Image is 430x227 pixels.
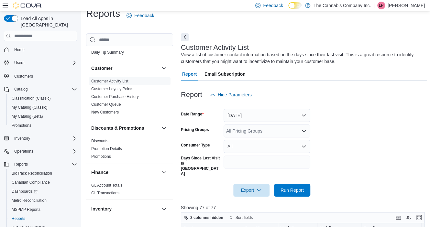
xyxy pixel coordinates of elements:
span: Customer Activity List [91,79,128,84]
a: Promotions [9,122,34,129]
span: Classification (Classic) [12,96,51,101]
a: My Catalog (Classic) [9,103,50,111]
div: Discounts & Promotions [86,137,173,163]
span: Metrc Reconciliation [12,198,47,203]
a: My Catalog (Beta) [9,113,46,120]
p: | [373,2,375,9]
span: Sort fields [236,215,253,220]
span: Catalog [14,87,28,92]
label: Pricing Groups [181,127,209,132]
h3: Report [181,91,202,99]
a: BioTrack Reconciliation [9,169,55,177]
span: Metrc Reconciliation [9,197,77,204]
span: Operations [14,149,33,154]
button: Metrc Reconciliation [6,196,80,205]
button: Customer [91,65,159,71]
img: Cova [13,2,42,9]
button: Reports [1,160,80,169]
span: LP [379,2,384,9]
h1: Reports [86,7,120,20]
span: Promotion Details [91,146,122,151]
span: New Customers [91,110,119,115]
a: Customer Activity List [91,79,128,83]
button: My Catalog (Classic) [6,103,80,112]
span: Hide Parameters [218,92,252,98]
a: Classification (Classic) [9,94,53,102]
button: Customer [160,64,168,72]
h3: Inventory [91,206,112,212]
h3: Customer [91,65,112,71]
label: Consumer Type [181,143,210,148]
span: Customer Loyalty Points [91,86,133,92]
button: Display options [405,214,413,222]
span: My Catalog (Classic) [12,105,48,110]
span: My Catalog (Classic) [9,103,77,111]
button: MSPMP Reports [6,205,80,214]
button: Discounts & Promotions [91,125,159,131]
button: Classification (Classic) [6,94,80,103]
button: Open list of options [301,128,306,134]
span: MSPMP Reports [12,207,40,212]
span: Reports [12,160,77,168]
span: Canadian Compliance [9,178,77,186]
span: Feedback [263,2,283,9]
button: Finance [160,168,168,176]
button: Inventory [12,135,33,142]
input: Dark Mode [288,2,302,9]
button: [DATE] [224,109,310,122]
span: Home [14,47,25,52]
a: Dashboards [6,187,80,196]
button: Enter fullscreen [415,214,423,222]
a: Customer Purchase History [91,94,139,99]
a: GL Account Totals [91,183,122,188]
button: 2 columns hidden [181,214,226,222]
span: Feedback [134,12,154,19]
span: My Catalog (Beta) [12,114,43,119]
button: Canadian Compliance [6,178,80,187]
span: Customers [14,74,33,79]
h3: Discounts & Promotions [91,125,144,131]
span: Users [12,59,77,67]
span: Customers [12,72,77,80]
span: My Catalog (Beta) [9,113,77,120]
button: Reports [12,160,30,168]
a: Metrc Reconciliation [9,197,49,204]
a: Customer Loyalty Points [91,87,133,91]
label: Date Range [181,112,204,117]
button: Keyboard shortcuts [394,214,402,222]
button: Reports [6,214,80,223]
div: Finance [86,181,173,200]
h3: Finance [91,169,108,176]
span: Customer Queue [91,102,121,107]
button: Export [233,184,270,197]
button: Inventory [91,206,159,212]
span: Report [182,68,197,81]
span: Inventory [14,136,30,141]
span: 2 columns hidden [190,215,223,220]
span: Operations [12,147,77,155]
a: Home [12,46,27,54]
button: Run Report [274,184,310,197]
button: My Catalog (Beta) [6,112,80,121]
a: Promotions [91,154,111,159]
span: Dashboards [9,188,77,195]
p: The Cannabis Company Inc. [314,2,371,9]
p: Showing 77 of 77 [181,204,427,211]
button: Sort fields [226,214,255,222]
button: Users [12,59,27,67]
a: Daily Tip Summary [91,50,124,55]
span: BioTrack Reconciliation [12,171,52,176]
button: Catalog [12,85,30,93]
a: Discounts [91,139,108,143]
a: MSPMP Reports [9,206,43,213]
span: Load All Apps in [GEOGRAPHIC_DATA] [18,15,77,28]
button: Next [181,33,189,41]
span: Catalog [12,85,77,93]
span: Email Subscription [204,68,246,81]
button: All [224,140,310,153]
span: Promotions [9,122,77,129]
span: GL Transactions [91,190,119,196]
